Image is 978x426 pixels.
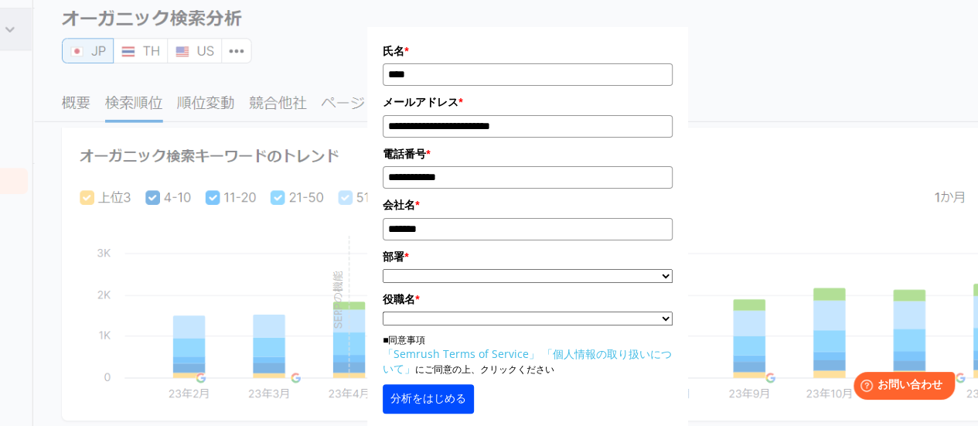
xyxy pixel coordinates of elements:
label: 会社名 [383,196,673,213]
label: 電話番号 [383,145,673,162]
button: 分析をはじめる [383,384,474,414]
label: 部署 [383,248,673,265]
iframe: Help widget launcher [840,366,961,409]
label: 氏名 [383,43,673,60]
label: メールアドレス [383,94,673,111]
a: 「個人情報の取り扱いについて」 [383,346,672,376]
p: ■同意事項 にご同意の上、クリックください [383,333,673,377]
label: 役職名 [383,291,673,308]
a: 「Semrush Terms of Service」 [383,346,540,361]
